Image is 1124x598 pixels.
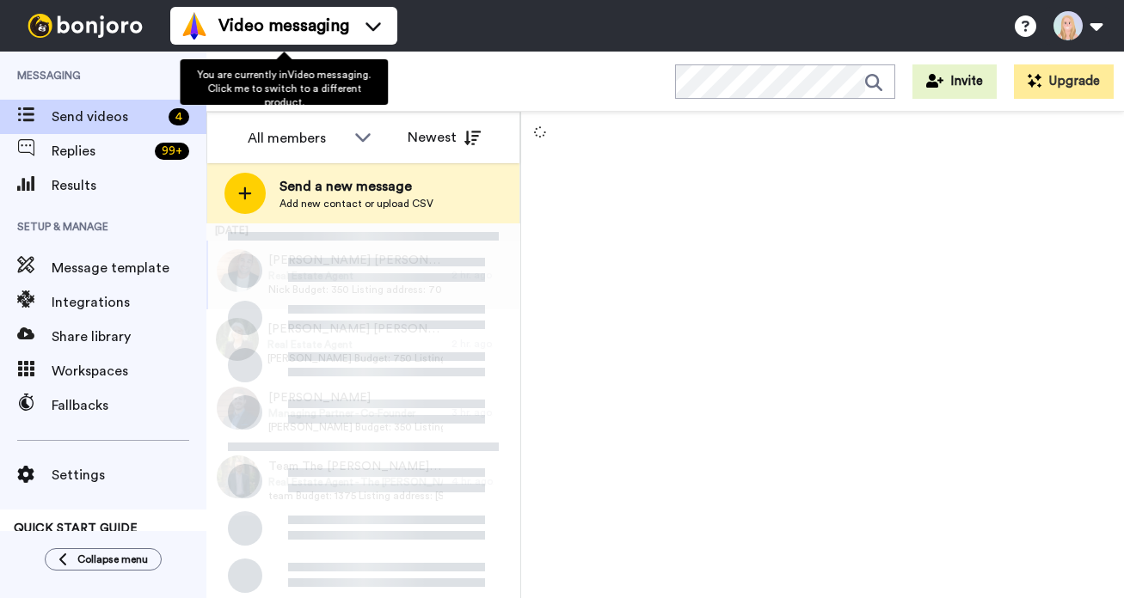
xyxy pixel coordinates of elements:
span: Results [52,175,206,196]
span: Add new contact or upload CSV [279,197,433,211]
span: Send a new message [279,176,433,197]
span: Message template [52,258,206,278]
span: Team The [PERSON_NAME] Team [268,458,443,475]
span: You are currently in Video messaging . Click me to switch to a different product. [197,70,371,107]
span: QUICK START GUIDE [14,522,138,534]
span: [PERSON_NAME] [PERSON_NAME] [267,320,443,338]
img: vm-color.svg [181,12,208,40]
span: Share library [52,326,206,347]
span: [PERSON_NAME] Budget: 750 Listing address: [STREET_ADDRESS] Databox Link: [PERSON_NAME] - Display... [267,351,443,365]
img: bj-logo-header-white.svg [21,14,150,38]
div: All members [248,128,346,149]
button: Upgrade [1014,64,1114,99]
span: team Budget: 1375 Listing address: [STREET_ADDRESS] Databox Link: [URL][DOMAIN_NAME] [268,489,443,503]
span: Replies [52,141,148,162]
span: Send videos [52,107,162,127]
span: Fallbacks [52,395,206,416]
span: Managing Partner - Co-Founder [268,406,443,420]
span: Real Estate Agent [267,338,443,351]
img: cf7261a8-8be8-4b6b-a7df-cecd01644f86.jpg [217,387,260,430]
div: [DATE] [206,223,520,241]
img: 0e61b736-147e-4d0d-a1a8-3fdb829e39dc.jpg [217,249,260,292]
img: 487f73bc-ecdc-4c11-af6e-883ad4190eed.jpg [217,455,260,498]
span: Settings [52,465,206,485]
button: Collapse menu [45,548,162,571]
div: 4 hr. ago [451,474,512,488]
span: [PERSON_NAME] [268,389,443,406]
img: 7dd3176b-465a-4e35-b5fc-36c0a28c83b3.jpg [216,318,259,361]
div: 2 hr. ago [451,337,512,351]
div: 4 [169,108,189,125]
span: Video messaging [218,14,349,38]
button: Newest [395,120,494,155]
div: 2 hr. ago [451,268,512,282]
span: Collapse menu [77,552,148,566]
span: Nick Budget: 350 Listing address: 70 [PERSON_NAME] Dr Databox Link: [URL][DOMAIN_NAME] [268,283,443,296]
span: [PERSON_NAME] [PERSON_NAME] [268,252,443,269]
div: 99 + [155,143,189,160]
div: 3 hr. ago [451,406,512,419]
span: [PERSON_NAME] Budget: 350 Listing address: [STREET_ADDRESS] Databox Link: [URL][DOMAIN_NAME] [268,420,443,434]
span: Real Estate Agent - The [PERSON_NAME] Team [268,475,443,489]
span: Workspaces [52,361,206,381]
span: Integrations [52,292,206,313]
span: Real Estate Agent [268,269,443,283]
button: Invite [912,64,997,99]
